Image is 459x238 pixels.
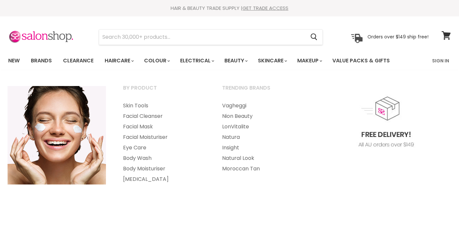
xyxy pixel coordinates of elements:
a: Skincare [253,54,291,68]
a: Facial Moisturiser [115,132,213,142]
a: LonVitalite [214,121,312,132]
iframe: Gorgias live chat messenger [426,207,452,231]
a: Sign In [428,54,453,68]
a: Haircare [100,54,138,68]
a: Facial Mask [115,121,213,132]
input: Search [99,30,305,45]
a: GET TRADE ACCESS [242,5,288,11]
a: Facial Cleanser [115,111,213,121]
a: Beauty [219,54,252,68]
a: Body Moisturiser [115,163,213,174]
a: Clearance [58,54,98,68]
a: Vagheggi [214,100,312,111]
a: Colour [139,54,174,68]
a: By Product [115,83,213,99]
a: Trending Brands [214,83,312,99]
a: Brands [26,54,57,68]
a: Insight [214,142,312,153]
ul: Main menu [115,100,213,184]
a: New [3,54,25,68]
a: Natural Look [214,153,312,163]
a: Eye Care [115,142,213,153]
a: Skin Tools [115,100,213,111]
a: Nion Beauty [214,111,312,121]
ul: Main menu [214,100,312,174]
a: [MEDICAL_DATA] [115,174,213,184]
ul: Main menu [3,51,411,70]
a: Body Wash [115,153,213,163]
a: Moroccan Tan [214,163,312,174]
form: Product [99,29,323,45]
a: Makeup [292,54,326,68]
p: Orders over $149 ship free! [367,34,428,40]
a: Electrical [175,54,218,68]
button: Search [305,30,323,45]
a: Natura [214,132,312,142]
a: Value Packs & Gifts [327,54,395,68]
